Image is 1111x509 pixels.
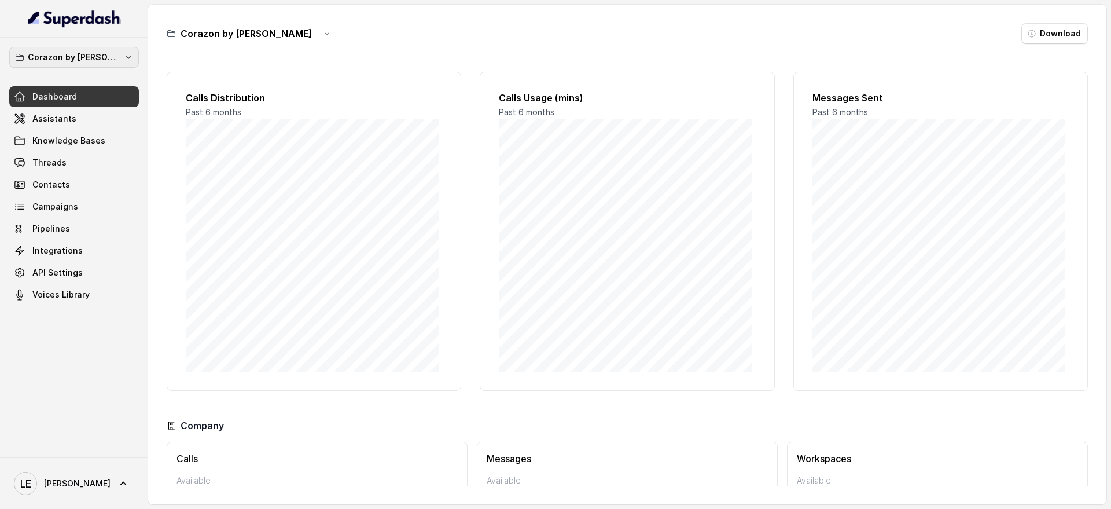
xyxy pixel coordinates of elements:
span: API Settings [32,267,83,279]
a: Dashboard [9,86,139,107]
a: Threads [9,152,139,173]
a: Contacts [9,174,139,195]
h3: Messages [487,452,768,466]
a: Knowledge Bases [9,130,139,151]
span: Campaigns [32,201,78,213]
span: Threads [32,157,67,169]
h2: Calls Distribution [186,91,442,105]
span: Integrations [32,245,83,257]
span: Dashboard [32,91,77,102]
a: Integrations [9,240,139,261]
h3: Company [181,419,224,433]
span: Past 6 months [186,107,241,117]
span: Contacts [32,179,70,191]
h3: Corazon by [PERSON_NAME] [181,27,312,41]
a: Pipelines [9,218,139,239]
h2: Calls Usage (mins) [499,91,755,105]
p: Available [487,475,768,486]
p: Available [176,475,458,486]
span: Past 6 months [499,107,554,117]
span: Assistants [32,113,76,124]
h3: Workspaces [797,452,1078,466]
button: Download [1021,23,1088,44]
h3: Calls [176,452,458,466]
span: Knowledge Bases [32,135,105,147]
text: LE [20,478,31,490]
span: Voices Library [32,289,90,301]
a: Voices Library [9,284,139,305]
a: Assistants [9,108,139,129]
h2: Messages Sent [812,91,1069,105]
p: Available [797,475,1078,486]
span: Pipelines [32,223,70,235]
p: Corazon by [PERSON_NAME] [28,50,120,64]
span: Past 6 months [812,107,868,117]
button: Corazon by [PERSON_NAME] [9,47,139,68]
a: API Settings [9,262,139,283]
span: [PERSON_NAME] [44,478,111,489]
a: Campaigns [9,196,139,217]
img: light.svg [28,9,121,28]
a: [PERSON_NAME] [9,467,139,500]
